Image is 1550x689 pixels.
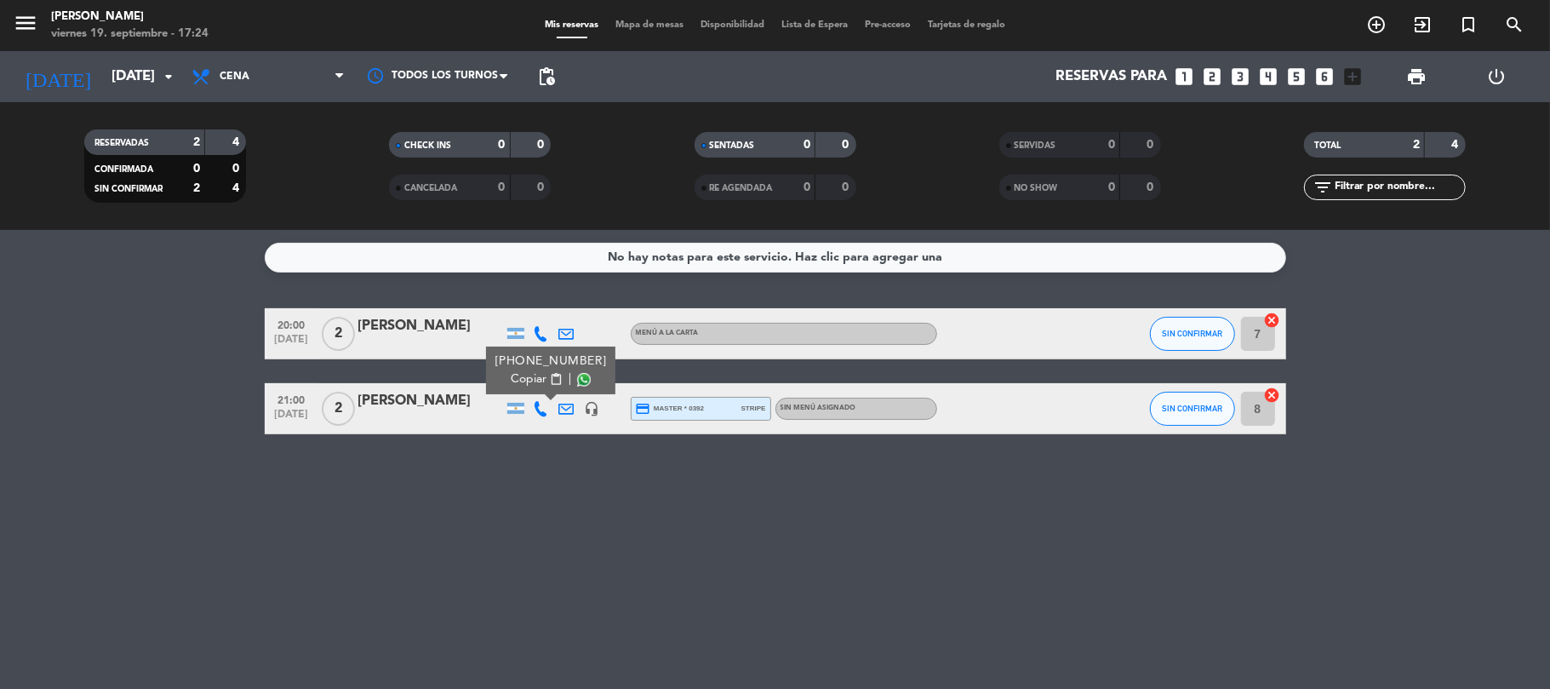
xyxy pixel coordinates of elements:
[856,20,919,30] span: Pre-acceso
[499,181,506,193] strong: 0
[568,370,571,388] span: |
[1366,14,1387,35] i: add_circle_outline
[608,248,942,267] div: No hay notas para este servicio. Haz clic para agregar una
[536,20,607,30] span: Mis reservas
[1333,178,1465,197] input: Filtrar por nombre...
[404,141,451,150] span: CHECK INS
[804,139,810,151] strong: 0
[1108,139,1115,151] strong: 0
[158,66,179,87] i: arrow_drop_down
[1015,141,1056,150] span: SERVIDAS
[842,139,852,151] strong: 0
[1230,66,1252,88] i: looks_3
[1202,66,1224,88] i: looks_two
[1150,317,1235,351] button: SIN CONFIRMAR
[271,314,313,334] span: 20:00
[358,315,503,337] div: [PERSON_NAME]
[1264,387,1281,404] i: cancel
[549,373,562,386] span: content_paste
[511,370,563,388] button: Copiarcontent_paste
[1174,66,1196,88] i: looks_one
[1286,66,1308,88] i: looks_5
[636,401,705,416] span: master * 0392
[1406,66,1427,87] span: print
[607,20,692,30] span: Mapa de mesas
[1413,139,1420,151] strong: 2
[94,139,149,147] span: RESERVADAS
[710,184,773,192] span: RE AGENDADA
[1451,139,1461,151] strong: 4
[1313,177,1333,198] i: filter_list
[1147,181,1157,193] strong: 0
[193,182,200,194] strong: 2
[232,182,243,194] strong: 4
[636,330,699,336] span: MENÚ A LA CARTA
[322,317,355,351] span: 2
[1056,69,1168,85] span: Reservas para
[1015,184,1058,192] span: NO SHOW
[13,10,38,42] button: menu
[1456,51,1537,102] div: LOG OUT
[1264,312,1281,329] i: cancel
[919,20,1014,30] span: Tarjetas de regalo
[193,136,200,148] strong: 2
[842,181,852,193] strong: 0
[1258,66,1280,88] i: looks_4
[537,139,547,151] strong: 0
[781,405,856,411] span: Sin menú asignado
[358,390,503,412] div: [PERSON_NAME]
[404,184,457,192] span: CANCELADA
[536,66,557,87] span: pending_actions
[1342,66,1364,88] i: add_box
[499,139,506,151] strong: 0
[1314,141,1341,150] span: TOTAL
[94,165,153,174] span: CONFIRMADA
[51,26,209,43] div: viernes 19. septiembre - 17:24
[193,163,200,175] strong: 0
[271,334,313,353] span: [DATE]
[220,71,249,83] span: Cena
[1162,404,1222,413] span: SIN CONFIRMAR
[692,20,773,30] span: Disponibilidad
[1314,66,1336,88] i: looks_6
[1108,181,1115,193] strong: 0
[773,20,856,30] span: Lista de Espera
[1162,329,1222,338] span: SIN CONFIRMAR
[1487,66,1507,87] i: power_settings_new
[585,401,600,416] i: headset_mic
[1412,14,1433,35] i: exit_to_app
[1147,139,1157,151] strong: 0
[13,58,103,95] i: [DATE]
[710,141,755,150] span: SENTADAS
[1150,392,1235,426] button: SIN CONFIRMAR
[495,353,606,370] div: [PHONE_NUMBER]
[804,181,810,193] strong: 0
[232,136,243,148] strong: 4
[13,10,38,36] i: menu
[636,401,651,416] i: credit_card
[94,185,163,193] span: SIN CONFIRMAR
[51,9,209,26] div: [PERSON_NAME]
[322,392,355,426] span: 2
[1504,14,1524,35] i: search
[741,403,766,414] span: stripe
[271,409,313,428] span: [DATE]
[511,370,546,388] span: Copiar
[1458,14,1479,35] i: turned_in_not
[271,389,313,409] span: 21:00
[232,163,243,175] strong: 0
[537,181,547,193] strong: 0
